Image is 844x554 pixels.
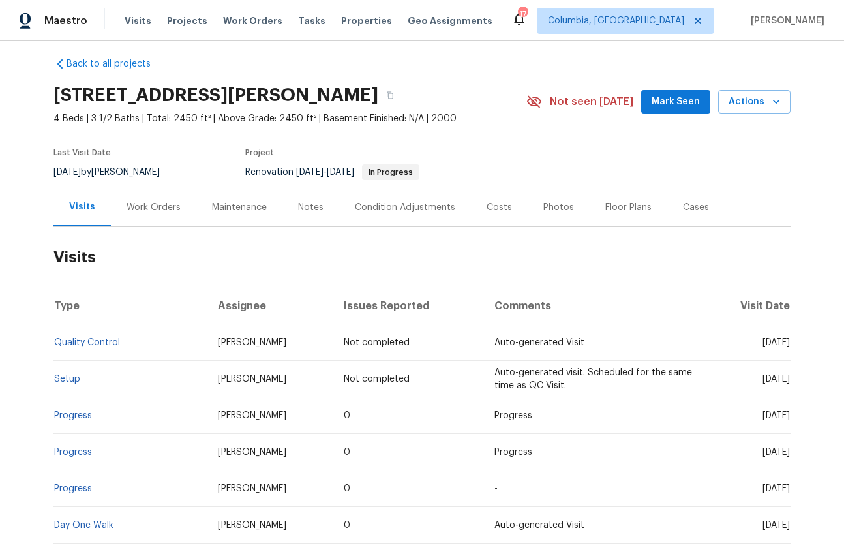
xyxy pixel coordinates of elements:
span: [DATE] [327,168,354,177]
span: [DATE] [762,411,790,420]
a: Setup [54,375,80,384]
div: Floor Plans [605,201,652,214]
span: Mark Seen [652,94,700,110]
th: Assignee [207,288,334,324]
button: Mark Seen [641,90,710,114]
span: Renovation [245,168,419,177]
span: [PERSON_NAME] [218,338,286,347]
span: Auto-generated Visit [494,338,584,347]
span: Not completed [344,375,410,384]
span: Projects [167,14,207,27]
a: Back to all projects [53,57,179,70]
span: [DATE] [762,338,790,347]
div: Visits [69,200,95,213]
div: Photos [543,201,574,214]
h2: [STREET_ADDRESS][PERSON_NAME] [53,89,378,102]
span: [PERSON_NAME] [218,411,286,420]
h2: Visits [53,227,791,288]
span: [DATE] [296,168,324,177]
span: Geo Assignments [408,14,492,27]
span: Maestro [44,14,87,27]
span: 4 Beds | 3 1/2 Baths | Total: 2450 ft² | Above Grade: 2450 ft² | Basement Finished: N/A | 2000 [53,112,526,125]
span: Not seen [DATE] [550,95,633,108]
span: In Progress [363,168,418,176]
th: Comments [484,288,705,324]
span: Auto-generated Visit [494,521,584,530]
a: Day One Walk [54,521,113,530]
button: Copy Address [378,84,402,107]
span: [PERSON_NAME] [218,375,286,384]
span: 0 [344,411,350,420]
span: Not completed [344,338,410,347]
span: Columbia, [GEOGRAPHIC_DATA] [548,14,684,27]
span: 0 [344,484,350,493]
th: Type [53,288,207,324]
div: Condition Adjustments [355,201,455,214]
a: Quality Control [54,338,120,347]
div: Costs [487,201,512,214]
span: [DATE] [53,168,81,177]
span: Properties [341,14,392,27]
span: [PERSON_NAME] [218,521,286,530]
span: Progress [494,448,532,457]
span: Project [245,149,274,157]
span: [PERSON_NAME] [218,448,286,457]
span: 0 [344,521,350,530]
div: Work Orders [127,201,181,214]
th: Visit Date [705,288,791,324]
span: Progress [494,411,532,420]
button: Actions [718,90,791,114]
div: Cases [683,201,709,214]
span: [DATE] [762,521,790,530]
span: [PERSON_NAME] [746,14,824,27]
span: Tasks [298,16,325,25]
span: [DATE] [762,484,790,493]
th: Issues Reported [333,288,483,324]
div: by [PERSON_NAME] [53,164,175,180]
span: 0 [344,448,350,457]
span: - [494,484,498,493]
span: Visits [125,14,151,27]
a: Progress [54,448,92,457]
span: [PERSON_NAME] [218,484,286,493]
span: Auto-generated visit. Scheduled for the same time as QC Visit. [494,368,692,390]
span: Last Visit Date [53,149,111,157]
div: Maintenance [212,201,267,214]
div: Notes [298,201,324,214]
a: Progress [54,484,92,493]
span: Actions [729,94,780,110]
span: Work Orders [223,14,282,27]
span: - [296,168,354,177]
span: [DATE] [762,448,790,457]
a: Progress [54,411,92,420]
div: 17 [518,8,527,21]
span: [DATE] [762,375,790,384]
